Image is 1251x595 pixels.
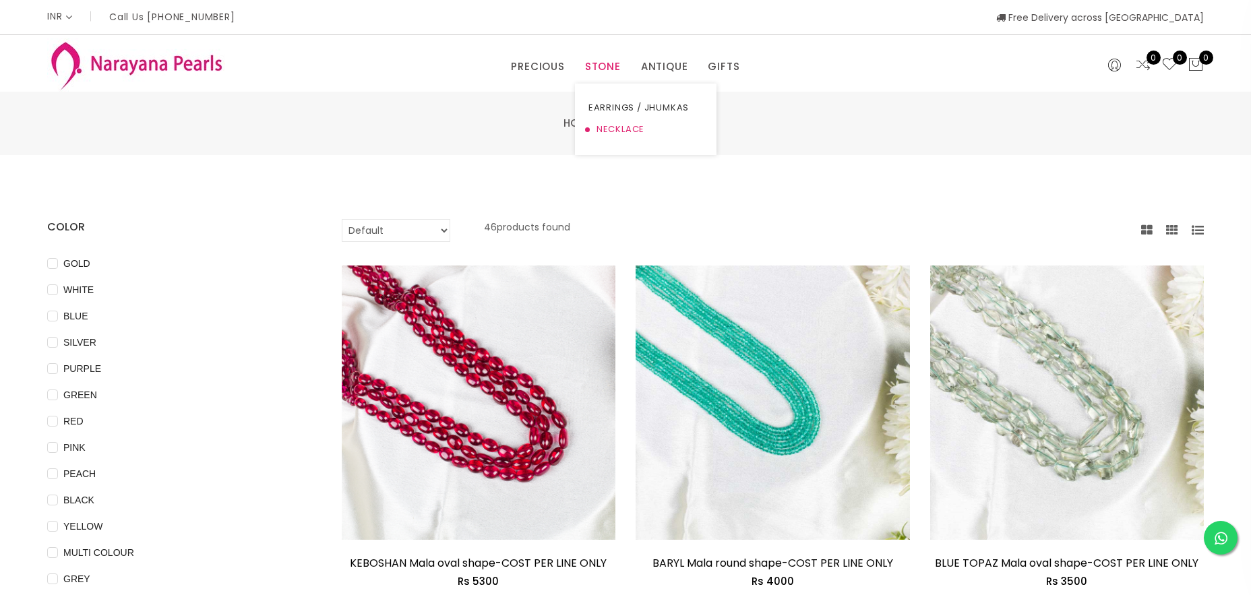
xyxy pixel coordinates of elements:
[58,256,96,271] span: GOLD
[563,116,592,130] a: Home
[935,555,1198,571] a: BLUE TOPAZ Mala oval shape-COST PER LINE ONLY
[58,361,106,376] span: PURPLE
[58,440,91,455] span: PINK
[58,493,100,507] span: BLACK
[58,466,101,481] span: PEACH
[1199,51,1213,65] span: 0
[1173,51,1187,65] span: 0
[652,555,893,571] a: BARYL Mala round shape-COST PER LINE ONLY
[1135,57,1151,74] a: 0
[58,387,102,402] span: GREEN
[585,57,621,77] a: STONE
[511,57,564,77] a: PRECIOUS
[109,12,235,22] p: Call Us [PHONE_NUMBER]
[350,555,607,571] a: KEBOSHAN Mala oval shape-COST PER LINE ONLY
[588,97,703,119] a: EARRINGS / JHUMKAS
[996,11,1204,24] span: Free Delivery across [GEOGRAPHIC_DATA]
[588,119,703,140] a: NECKLACE
[1147,51,1161,65] span: 0
[58,545,140,560] span: MULTI COLOUR
[752,574,794,588] span: Rs 4000
[641,57,688,77] a: ANTIQUE
[47,219,301,235] h4: COLOR
[58,282,99,297] span: WHITE
[1046,574,1087,588] span: Rs 3500
[458,574,499,588] span: Rs 5300
[58,571,96,586] span: GREY
[58,335,102,350] span: SILVER
[708,57,739,77] a: GIFTS
[58,309,94,323] span: BLUE
[484,219,570,242] p: 46 products found
[1161,57,1178,74] a: 0
[58,414,89,429] span: RED
[58,519,108,534] span: YELLOW
[1188,57,1204,74] button: 0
